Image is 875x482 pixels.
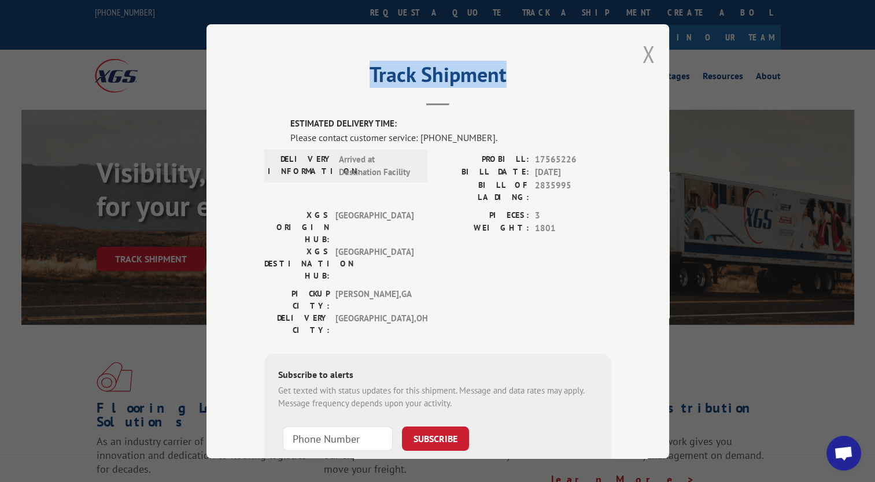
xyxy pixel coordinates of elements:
[335,209,413,245] span: [GEOGRAPHIC_DATA]
[438,166,529,179] label: BILL DATE:
[264,312,330,336] label: DELIVERY CITY:
[438,209,529,222] label: PIECES:
[335,312,413,336] span: [GEOGRAPHIC_DATA] , OH
[335,287,413,312] span: [PERSON_NAME] , GA
[335,245,413,281] span: [GEOGRAPHIC_DATA]
[278,384,597,410] div: Get texted with status updates for this shipment. Message and data rates may apply. Message frequ...
[438,179,529,203] label: BILL OF LADING:
[402,426,469,450] button: SUBSCRIBE
[339,153,417,179] span: Arrived at Destination Facility
[535,179,611,203] span: 2835995
[438,153,529,166] label: PROBILL:
[290,130,611,144] div: Please contact customer service: [PHONE_NUMBER].
[290,117,611,131] label: ESTIMATED DELIVERY TIME:
[278,458,298,469] strong: Note:
[278,367,597,384] div: Subscribe to alerts
[826,436,861,470] a: Open chat
[535,209,611,222] span: 3
[535,222,611,235] span: 1801
[535,153,611,166] span: 17565226
[264,66,611,88] h2: Track Shipment
[268,153,333,179] label: DELIVERY INFORMATION:
[535,166,611,179] span: [DATE]
[264,209,330,245] label: XGS ORIGIN HUB:
[264,245,330,281] label: XGS DESTINATION HUB:
[264,287,330,312] label: PICKUP CITY:
[438,222,529,235] label: WEIGHT:
[642,39,655,69] button: Close modal
[283,426,393,450] input: Phone Number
